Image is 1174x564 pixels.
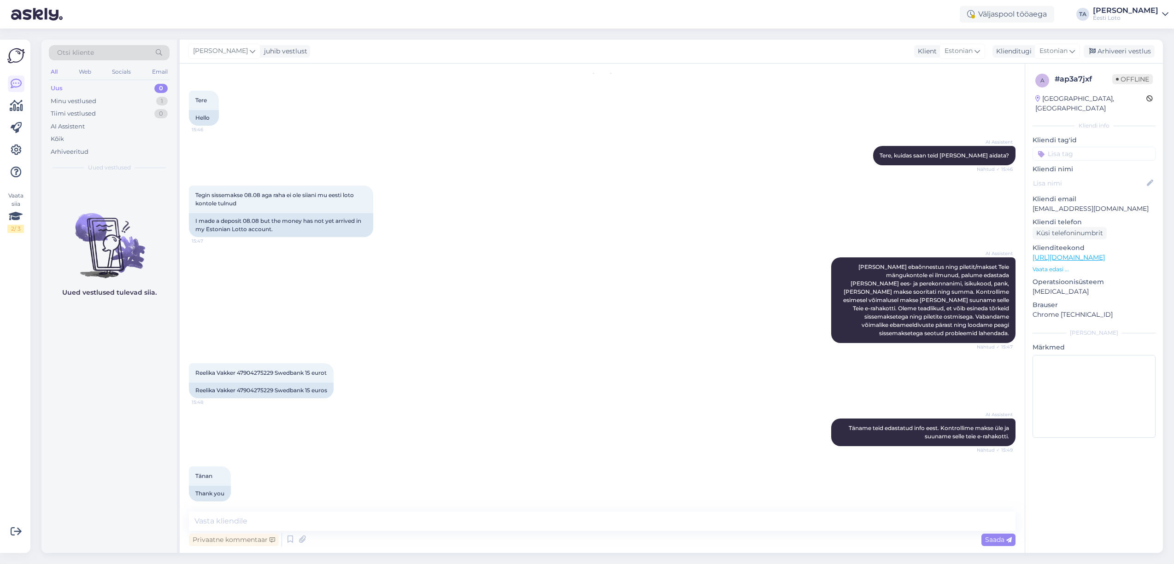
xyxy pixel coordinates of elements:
p: Kliendi tag'id [1033,135,1156,145]
div: Vaata siia [7,192,24,233]
div: Kõik [51,134,64,144]
div: [GEOGRAPHIC_DATA], [GEOGRAPHIC_DATA] [1035,94,1146,113]
a: [URL][DOMAIN_NAME] [1033,253,1105,262]
div: Privaatne kommentaar [189,534,279,546]
span: [PERSON_NAME] ebaõnnestus ning piletit/makset Teie mängukontole ei ilmunud, palume edastada [PERS... [843,263,1010,337]
div: All [49,66,59,78]
span: Estonian [1039,46,1068,56]
span: Saada [985,535,1012,544]
div: Klienditugi [992,47,1032,56]
div: Tiimi vestlused [51,109,96,118]
div: 0 [154,84,168,93]
div: Uus [51,84,63,93]
div: # ap3a7jxf [1055,74,1112,85]
span: Tere [195,97,207,104]
div: juhib vestlust [260,47,307,56]
span: Nähtud ✓ 15:46 [977,166,1013,173]
input: Lisa tag [1033,147,1156,161]
p: Kliendi telefon [1033,217,1156,227]
span: Nähtud ✓ 15:47 [977,343,1013,350]
span: Täname teid edastatud info eest. Kontrollime makse üle ja suuname selle teie e-rahakotti. [849,424,1010,440]
span: Tegin sissemakse 08.08 aga raha ei ole siiani mu eesti loto kontole tulnud [195,192,355,207]
span: AI Assistent [978,139,1013,145]
img: Askly Logo [7,47,25,64]
span: Otsi kliente [57,48,94,58]
div: Klient [914,47,937,56]
img: No chats [41,197,177,279]
div: Küsi telefoninumbrit [1033,227,1107,239]
p: [MEDICAL_DATA] [1033,287,1156,297]
span: 15:49 [192,502,226,509]
div: Socials [110,66,133,78]
span: Uued vestlused [88,163,131,172]
div: Hello [189,110,219,126]
div: Minu vestlused [51,97,96,106]
div: 0 [154,109,168,118]
span: Reelika Vakker 47904275229 Swedbank 15 eurot [195,369,327,376]
span: Estonian [945,46,973,56]
div: Thank you [189,486,231,501]
p: Vaata edasi ... [1033,265,1156,273]
div: AI Assistent [51,122,85,131]
p: Brauser [1033,300,1156,310]
div: [PERSON_NAME] [1033,329,1156,337]
span: a [1040,77,1045,84]
span: 15:47 [192,238,226,244]
span: Tänan [195,472,212,479]
div: Web [77,66,93,78]
p: Märkmed [1033,343,1156,352]
span: Nähtud ✓ 15:49 [977,447,1013,454]
span: Offline [1112,74,1153,84]
div: Arhiveeri vestlus [1084,45,1155,58]
span: [PERSON_NAME] [193,46,248,56]
span: 15:46 [192,126,226,133]
span: AI Assistent [978,250,1013,257]
div: 1 [156,97,168,106]
p: Kliendi email [1033,194,1156,204]
div: Email [150,66,170,78]
div: 2 / 3 [7,225,24,233]
div: Arhiveeritud [51,147,88,157]
p: Operatsioonisüsteem [1033,277,1156,287]
input: Lisa nimi [1033,178,1145,188]
span: AI Assistent [978,411,1013,418]
div: Kliendi info [1033,122,1156,130]
div: Reelika Vakker 47904275229 Swedbank 15 euros [189,383,334,398]
a: [PERSON_NAME]Eesti Loto [1093,7,1168,22]
div: Väljaspool tööaega [960,6,1054,23]
div: Eesti Loto [1093,14,1158,22]
p: [EMAIL_ADDRESS][DOMAIN_NAME] [1033,204,1156,214]
span: 15:48 [192,399,226,406]
p: Klienditeekond [1033,243,1156,253]
div: TA [1076,8,1089,21]
p: Chrome [TECHNICAL_ID] [1033,310,1156,320]
div: I made a deposit 08.08 but the money has not yet arrived in my Estonian Lotto account. [189,213,373,237]
span: Tere, kuidas saan teid [PERSON_NAME] aidata? [880,152,1009,159]
p: Kliendi nimi [1033,164,1156,174]
p: Uued vestlused tulevad siia. [62,288,157,297]
div: [PERSON_NAME] [1093,7,1158,14]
